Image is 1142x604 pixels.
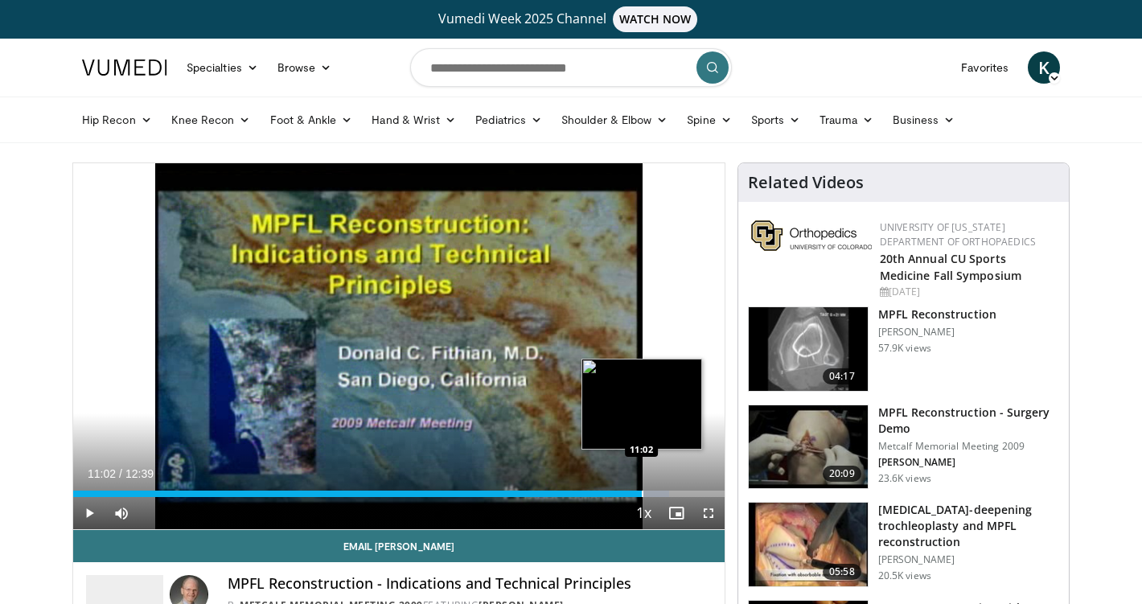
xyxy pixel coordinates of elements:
button: Playback Rate [628,497,660,529]
div: Progress Bar [73,491,725,497]
p: [PERSON_NAME] [878,553,1059,566]
p: [PERSON_NAME] [878,326,996,339]
img: aren_3.png.150x105_q85_crop-smart_upscale.jpg [749,405,868,489]
a: Pediatrics [466,104,552,136]
a: Trauma [810,104,883,136]
input: Search topics, interventions [410,48,732,87]
h3: MPFL Reconstruction - Surgery Demo [878,405,1059,437]
span: / [119,467,122,480]
a: K [1028,51,1060,84]
p: 23.6K views [878,472,931,485]
img: 38434_0000_3.png.150x105_q85_crop-smart_upscale.jpg [749,307,868,391]
p: [PERSON_NAME] [878,456,1059,469]
span: WATCH NOW [613,6,698,32]
p: 57.9K views [878,342,931,355]
span: 04:17 [823,368,861,384]
span: 11:02 [88,467,116,480]
img: XzOTlMlQSGUnbGTX4xMDoxOjB1O8AjAz_1.150x105_q85_crop-smart_upscale.jpg [749,503,868,586]
button: Enable picture-in-picture mode [660,497,692,529]
a: Knee Recon [162,104,261,136]
a: University of [US_STATE] Department of Orthopaedics [880,220,1036,249]
button: Mute [105,497,138,529]
video-js: Video Player [73,163,725,530]
p: 20.5K views [878,569,931,582]
p: Metcalf Memorial Meeting 2009 [878,440,1059,453]
h3: [MEDICAL_DATA]-deepening trochleoplasty and MPFL reconstruction [878,502,1059,550]
a: 20th Annual CU Sports Medicine Fall Symposium [880,251,1021,283]
a: Favorites [951,51,1018,84]
span: 20:09 [823,466,861,482]
a: Specialties [177,51,268,84]
h4: MPFL Reconstruction - Indications and Technical Principles [228,575,712,593]
a: 20:09 MPFL Reconstruction - Surgery Demo Metcalf Memorial Meeting 2009 [PERSON_NAME] 23.6K views [748,405,1059,490]
a: Foot & Ankle [261,104,363,136]
span: 12:39 [125,467,154,480]
h3: MPFL Reconstruction [878,306,996,323]
a: 04:17 MPFL Reconstruction [PERSON_NAME] 57.9K views [748,306,1059,392]
h4: Related Videos [748,173,864,192]
a: Vumedi Week 2025 ChannelWATCH NOW [84,6,1058,32]
img: VuMedi Logo [82,60,167,76]
a: 05:58 [MEDICAL_DATA]-deepening trochleoplasty and MPFL reconstruction [PERSON_NAME] 20.5K views [748,502,1059,587]
img: 355603a8-37da-49b6-856f-e00d7e9307d3.png.150x105_q85_autocrop_double_scale_upscale_version-0.2.png [751,220,872,251]
span: 05:58 [823,564,861,580]
a: Email [PERSON_NAME] [73,530,725,562]
a: Sports [741,104,811,136]
div: [DATE] [880,285,1056,299]
a: Business [883,104,965,136]
a: Browse [268,51,342,84]
button: Fullscreen [692,497,725,529]
a: Hip Recon [72,104,162,136]
img: image.jpeg [581,359,702,450]
a: Shoulder & Elbow [552,104,677,136]
a: Hand & Wrist [362,104,466,136]
button: Play [73,497,105,529]
a: Spine [677,104,741,136]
